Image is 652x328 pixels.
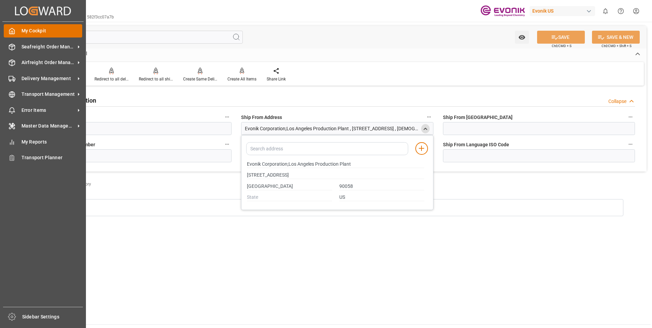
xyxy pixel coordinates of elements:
[480,5,525,17] img: Evonik-brand-mark-Deep-Purple-RGB.jpeg_1700498283.jpeg
[425,113,433,121] button: Ship From Address
[21,43,75,50] span: Seafreight Order Management
[530,4,598,17] button: Evonik US
[626,140,635,149] button: Ship From Language ISO Code
[537,31,585,44] button: SAVE
[592,31,640,44] button: SAVE & NEW
[530,6,595,16] div: Evonik US
[223,140,232,149] button: Ship From Phone Number
[21,59,75,66] span: Airfreight Order Management
[21,75,75,82] span: Delivery Management
[4,24,82,38] a: My Cockpit
[247,194,332,201] input: State
[245,125,419,132] div: Evonik Corporation;Los Angeles Production Plant , [STREET_ADDRESS] , [DEMOGRAPHIC_DATA] - 90058
[339,194,425,201] input: Country
[515,31,529,44] button: open menu
[247,172,424,179] input: Street
[223,113,232,121] button: Ship From Partner ID
[598,3,613,19] button: show 0 new notifications
[339,183,425,190] input: Zip Code
[183,76,217,82] div: Create Same Delivery Date
[552,43,572,48] span: Ctrl/CMD + S
[443,141,509,148] span: Ship From Language ISO Code
[626,113,635,121] button: Ship From [GEOGRAPHIC_DATA]
[443,114,513,121] span: Ship From [GEOGRAPHIC_DATA]
[227,76,256,82] div: Create All Items
[139,76,173,82] div: Redirect to all shipments
[267,76,286,82] div: Share Link
[4,151,82,164] a: Transport Planner
[613,3,628,19] button: Help Center
[22,313,83,320] span: Sidebar Settings
[94,76,129,82] div: Redirect to all deliveries
[21,122,75,130] span: Master Data Management
[21,154,83,161] span: Transport Planner
[21,27,83,34] span: My Cockpit
[602,43,632,48] span: Ctrl/CMD + Shift + S
[247,161,424,168] input: Name
[246,142,408,155] input: Search address
[247,183,332,190] input: City
[21,138,83,146] span: My Reports
[241,114,282,121] span: Ship From Address
[31,31,243,44] input: Search Fields
[608,98,626,105] div: Collapse
[421,124,430,133] div: close menu
[21,107,75,114] span: Error Items
[21,91,75,98] span: Transport Management
[4,135,82,148] a: My Reports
